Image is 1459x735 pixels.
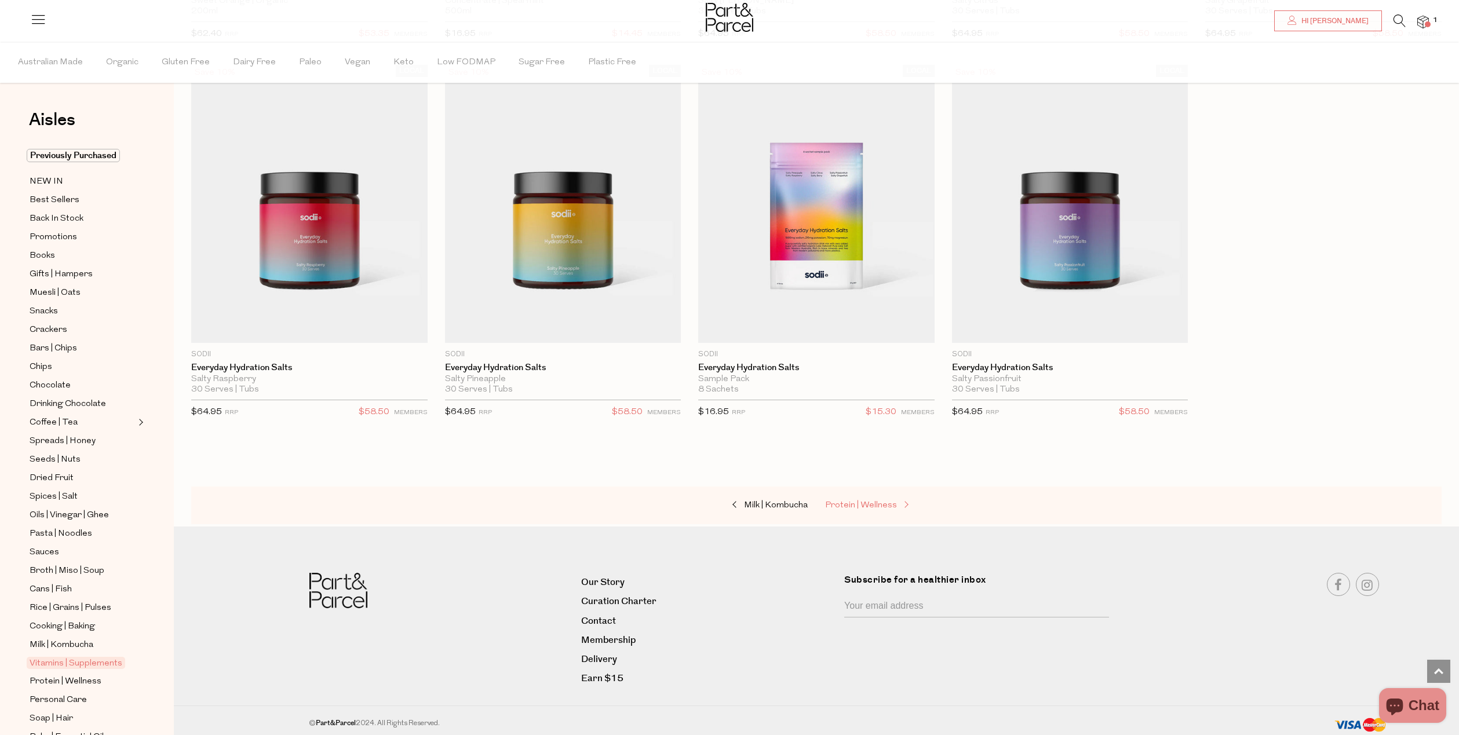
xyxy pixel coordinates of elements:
[30,638,93,652] span: Milk | Kombucha
[162,42,210,83] span: Gluten Free
[30,452,135,467] a: Seeds | Nuts
[30,379,71,393] span: Chocolate
[30,620,95,634] span: Cooking | Baking
[1274,10,1382,31] a: Hi [PERSON_NAME]
[136,415,144,429] button: Expand/Collapse Coffee | Tea
[581,632,836,648] a: Membership
[581,652,836,667] a: Delivery
[445,363,681,373] a: Everyday Hydration Salts
[27,657,125,669] span: Vitamins | Supplements
[30,267,135,281] a: Gifts | Hampers
[581,594,836,609] a: Curation Charter
[30,268,93,281] span: Gifts | Hampers
[30,342,77,356] span: Bars | Chips
[233,42,276,83] span: Dairy Free
[30,471,135,485] a: Dried Fruit
[744,501,808,510] span: Milk | Kombucha
[647,409,681,416] small: MEMBERS
[30,286,81,300] span: Muesli | Oats
[29,111,75,140] a: Aisles
[698,65,935,343] img: Everyday Hydration Salts
[901,409,935,416] small: MEMBERS
[706,3,753,32] img: Part&Parcel
[866,405,896,420] span: $15.30
[698,349,935,360] p: Sodii
[191,363,428,373] a: Everyday Hydration Salts
[30,619,135,634] a: Cooking | Baking
[1376,688,1450,726] inbox-online-store-chat: Shopify online store chat
[698,374,935,385] div: Sample Pack
[30,434,135,448] a: Spreads | Honey
[18,42,83,83] span: Australian Made
[30,674,135,689] a: Protein | Wellness
[191,408,222,416] span: $64.95
[30,509,109,522] span: Oils | Vinegar | Ghee
[612,405,643,420] span: $58.50
[191,385,259,395] span: 30 Serves | Tubs
[437,42,495,83] span: Low FODMAP
[30,693,135,707] a: Personal Care
[30,193,135,207] a: Best Sellers
[1430,15,1440,25] span: 1
[30,434,96,448] span: Spreads | Honey
[30,323,67,337] span: Crackers
[952,408,983,416] span: $64.95
[30,508,135,522] a: Oils | Vinegar | Ghee
[581,575,836,590] a: Our Story
[359,405,389,420] span: $58.50
[30,601,135,615] a: Rice | Grains | Pulses
[225,409,238,416] small: RRP
[30,304,135,319] a: Snacks
[316,718,356,728] b: Part&Parcel
[952,374,1188,385] div: Salty Passionfruit
[581,613,836,629] a: Contact
[309,718,1141,729] div: © 2024. All Rights Reserved.
[952,65,1188,343] img: Everyday Hydration Salts
[1417,16,1429,28] a: 1
[191,374,428,385] div: Salty Raspberry
[27,149,120,162] span: Previously Purchased
[445,385,513,395] span: 30 Serves | Tubs
[445,374,681,385] div: Salty Pineapple
[30,360,52,374] span: Chips
[952,349,1188,360] p: Sodii
[309,573,367,608] img: Part&Parcel
[30,582,135,597] a: Cans | Fish
[30,601,111,615] span: Rice | Grains | Pulses
[30,583,72,597] span: Cans | Fish
[30,175,63,189] span: NEW IN
[30,248,135,263] a: Books
[698,363,935,373] a: Everyday Hydration Salts
[30,526,135,541] a: Pasta | Noodles
[30,693,87,707] span: Personal Care
[30,211,135,226] a: Back In Stock
[581,671,836,686] a: Earn $15
[519,42,565,83] span: Sugar Free
[30,286,135,300] a: Muesli | Oats
[30,545,135,560] a: Sauces
[30,564,135,578] a: Broth | Miso | Soup
[30,453,81,467] span: Seeds | Nuts
[30,149,135,163] a: Previously Purchased
[191,65,428,343] img: Everyday Hydration Salts
[588,42,636,83] span: Plastic Free
[30,416,78,430] span: Coffee | Tea
[30,656,135,670] a: Vitamins | Supplements
[30,230,135,244] a: Promotions
[345,42,370,83] span: Vegan
[394,409,428,416] small: MEMBERS
[30,546,59,560] span: Sauces
[29,107,75,133] span: Aisles
[30,415,135,430] a: Coffee | Tea
[30,471,74,485] span: Dried Fruit
[692,498,808,513] a: Milk | Kombucha
[698,385,739,395] span: 8 Sachets
[825,498,941,513] a: Protein | Wellness
[1154,409,1188,416] small: MEMBERS
[732,409,745,416] small: RRP
[445,349,681,360] p: Sodii
[30,341,135,356] a: Bars | Chips
[30,378,135,393] a: Chocolate
[952,363,1188,373] a: Everyday Hydration Salts
[30,490,78,504] span: Spices | Salt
